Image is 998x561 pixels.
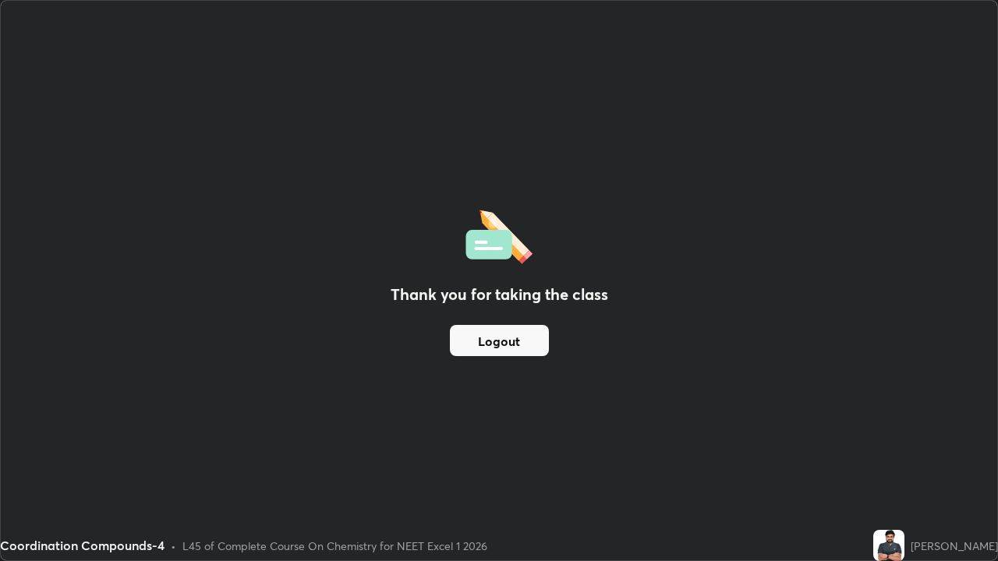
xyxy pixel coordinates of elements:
[450,325,549,356] button: Logout
[911,538,998,554] div: [PERSON_NAME]
[391,283,608,306] h2: Thank you for taking the class
[465,205,533,264] img: offlineFeedback.1438e8b3.svg
[171,538,176,554] div: •
[873,530,904,561] img: b678fab11c8e479983cbcbbb2042349f.jpg
[182,538,487,554] div: L45 of Complete Course On Chemistry for NEET Excel 1 2026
